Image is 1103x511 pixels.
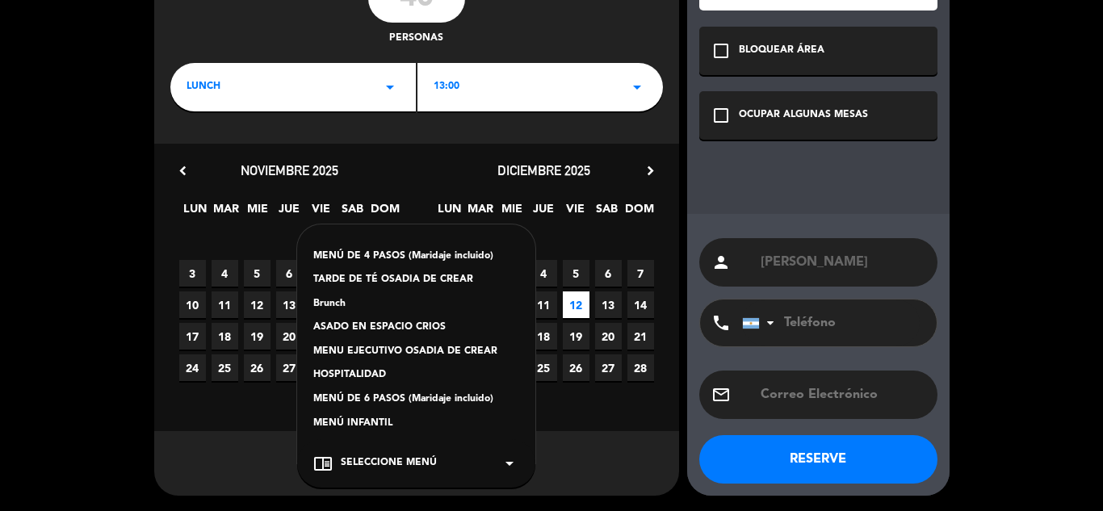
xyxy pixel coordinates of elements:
div: Brunch [313,296,519,312]
i: check_box_outline_blank [711,41,731,61]
i: chevron_right [642,162,659,179]
span: JUE [276,199,303,226]
span: MIE [245,199,271,226]
span: 27 [276,354,303,381]
div: ASADO EN ESPACIO CRIOS [313,320,519,336]
span: SAB [339,199,366,226]
span: VIE [562,199,589,226]
span: 4 [212,260,238,287]
span: 3 [179,260,206,287]
span: 4 [531,260,557,287]
span: 18 [531,323,557,350]
span: 6 [276,260,303,287]
i: arrow_drop_down [500,454,519,473]
span: JUE [531,199,557,226]
span: 27 [595,354,622,381]
span: 10 [179,291,206,318]
span: diciembre 2025 [497,162,590,178]
span: 19 [563,323,589,350]
div: TARDE DE TÉ OSADIA DE CREAR [313,272,519,288]
button: RESERVE [699,435,937,484]
span: 12 [244,291,271,318]
input: Nombre [759,251,925,274]
span: LUN [436,199,463,226]
i: chevron_left [174,162,191,179]
div: MENÚ INFANTIL [313,416,519,432]
i: phone [711,313,731,333]
span: MAR [213,199,240,226]
i: person [711,253,731,272]
span: noviembre 2025 [241,162,338,178]
span: 5 [563,260,589,287]
span: 5 [244,260,271,287]
span: 7 [627,260,654,287]
i: arrow_drop_down [380,77,400,97]
span: personas [389,31,443,47]
span: 21 [627,323,654,350]
span: 11 [531,291,557,318]
span: LUN [182,199,208,226]
i: email [711,385,731,404]
span: Seleccione Menú [341,455,437,471]
span: 28 [627,354,654,381]
span: 17 [179,323,206,350]
span: DOM [625,199,652,226]
div: BLOQUEAR ÁREA [739,43,824,59]
span: 25 [212,354,238,381]
div: MENÚ DE 6 PASOS (Maridaje incluido) [313,392,519,408]
span: 13 [595,291,622,318]
div: MENÚ DE 4 PASOS (Maridaje incluido) [313,249,519,265]
div: MENU EJECUTIVO OSADIA DE CREAR [313,344,519,360]
div: Argentina: +54 [743,300,780,346]
span: 24 [179,354,206,381]
span: DOM [371,199,397,226]
span: 13:00 [434,79,459,95]
input: Teléfono [742,299,920,346]
div: HOSPITALIDAD [313,367,519,383]
i: chrome_reader_mode [313,454,333,473]
span: 13 [276,291,303,318]
span: 26 [244,354,271,381]
span: 25 [531,354,557,381]
span: 20 [595,323,622,350]
span: 18 [212,323,238,350]
span: MIE [499,199,526,226]
span: 12 [563,291,589,318]
i: check_box_outline_blank [711,106,731,125]
span: MAR [468,199,494,226]
span: VIE [308,199,334,226]
span: 11 [212,291,238,318]
span: lunch [187,79,220,95]
div: OCUPAR ALGUNAS MESAS [739,107,868,124]
span: 19 [244,323,271,350]
span: 14 [627,291,654,318]
span: SAB [593,199,620,226]
span: 6 [595,260,622,287]
span: 20 [276,323,303,350]
span: 26 [563,354,589,381]
i: arrow_drop_down [627,77,647,97]
input: Correo Electrónico [759,383,925,406]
